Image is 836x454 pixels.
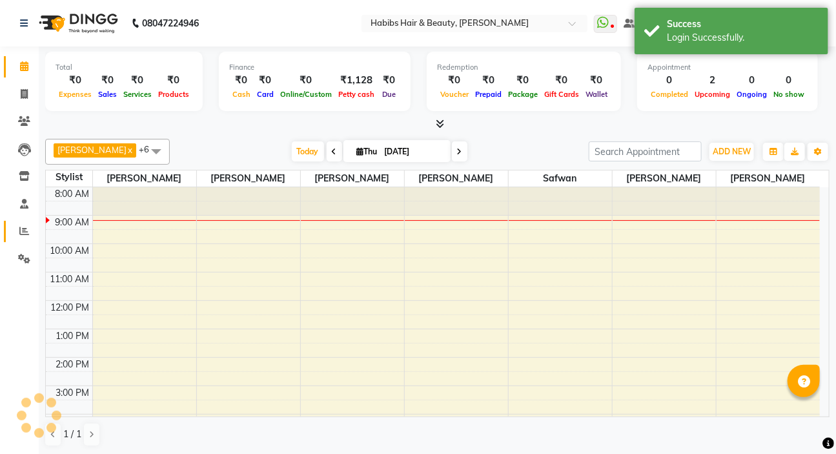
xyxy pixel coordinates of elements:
[95,73,120,88] div: ₹0
[733,73,770,88] div: 0
[505,73,541,88] div: ₹0
[53,187,92,201] div: 8:00 AM
[56,90,95,99] span: Expenses
[57,145,127,155] span: [PERSON_NAME]
[95,90,120,99] span: Sales
[93,170,196,187] span: [PERSON_NAME]
[717,170,821,187] span: [PERSON_NAME]
[48,244,92,258] div: 10:00 AM
[613,170,716,187] span: [PERSON_NAME]
[647,73,691,88] div: 0
[229,62,400,73] div: Finance
[120,90,155,99] span: Services
[277,90,335,99] span: Online/Custom
[33,5,121,41] img: logo
[54,415,92,428] div: 4:00 PM
[582,90,611,99] span: Wallet
[589,141,702,161] input: Search Appointment
[770,90,808,99] span: No show
[405,170,508,187] span: [PERSON_NAME]
[56,62,192,73] div: Total
[541,73,582,88] div: ₹0
[48,273,92,286] div: 11:00 AM
[277,73,335,88] div: ₹0
[437,73,472,88] div: ₹0
[505,90,541,99] span: Package
[139,144,159,154] span: +6
[155,73,192,88] div: ₹0
[691,73,733,88] div: 2
[691,90,733,99] span: Upcoming
[127,145,132,155] a: x
[229,73,254,88] div: ₹0
[582,73,611,88] div: ₹0
[155,90,192,99] span: Products
[54,329,92,343] div: 1:00 PM
[647,90,691,99] span: Completed
[120,73,155,88] div: ₹0
[381,142,445,161] input: 2025-09-04
[541,90,582,99] span: Gift Cards
[301,170,404,187] span: [PERSON_NAME]
[56,73,95,88] div: ₹0
[770,73,808,88] div: 0
[647,62,808,73] div: Appointment
[197,170,300,187] span: [PERSON_NAME]
[713,147,751,156] span: ADD NEW
[472,90,505,99] span: Prepaid
[254,73,277,88] div: ₹0
[354,147,381,156] span: Thu
[142,5,199,41] b: 08047224946
[509,170,612,187] span: Safwan
[63,428,81,441] span: 1 / 1
[335,90,378,99] span: Petty cash
[48,301,92,315] div: 12:00 PM
[254,90,277,99] span: Card
[379,90,399,99] span: Due
[437,62,611,73] div: Redemption
[437,90,472,99] span: Voucher
[667,31,819,45] div: Login Successfully.
[54,358,92,371] div: 2:00 PM
[292,141,324,161] span: Today
[378,73,400,88] div: ₹0
[53,216,92,229] div: 9:00 AM
[733,90,770,99] span: Ongoing
[709,143,754,161] button: ADD NEW
[472,73,505,88] div: ₹0
[54,386,92,400] div: 3:00 PM
[335,73,378,88] div: ₹1,128
[667,17,819,31] div: Success
[229,90,254,99] span: Cash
